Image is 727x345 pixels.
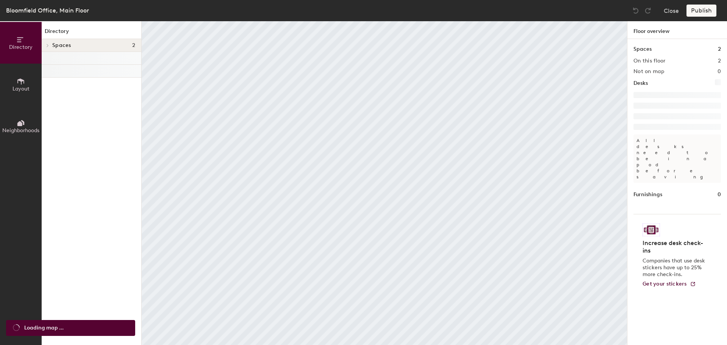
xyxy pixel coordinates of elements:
[42,27,141,39] h1: Directory
[718,45,721,53] h1: 2
[9,44,33,50] span: Directory
[132,42,135,48] span: 2
[12,86,30,92] span: Layout
[633,69,664,75] h2: Not on map
[633,190,662,199] h1: Furnishings
[643,281,696,287] a: Get your stickers
[627,21,727,39] h1: Floor overview
[664,5,679,17] button: Close
[643,223,660,236] img: Sticker logo
[633,79,648,87] h1: Desks
[643,239,707,254] h4: Increase desk check-ins
[52,42,71,48] span: Spaces
[6,6,89,15] div: Bloomfield Office, Main Floor
[643,281,687,287] span: Get your stickers
[644,7,652,14] img: Redo
[718,69,721,75] h2: 0
[718,190,721,199] h1: 0
[2,127,39,134] span: Neighborhoods
[643,258,707,278] p: Companies that use desk stickers have up to 25% more check-ins.
[718,58,721,64] h2: 2
[633,45,652,53] h1: Spaces
[633,134,721,183] p: All desks need to be in a pod before saving
[633,58,666,64] h2: On this floor
[24,324,64,332] span: Loading map ...
[632,7,640,14] img: Undo
[142,21,627,345] canvas: Map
